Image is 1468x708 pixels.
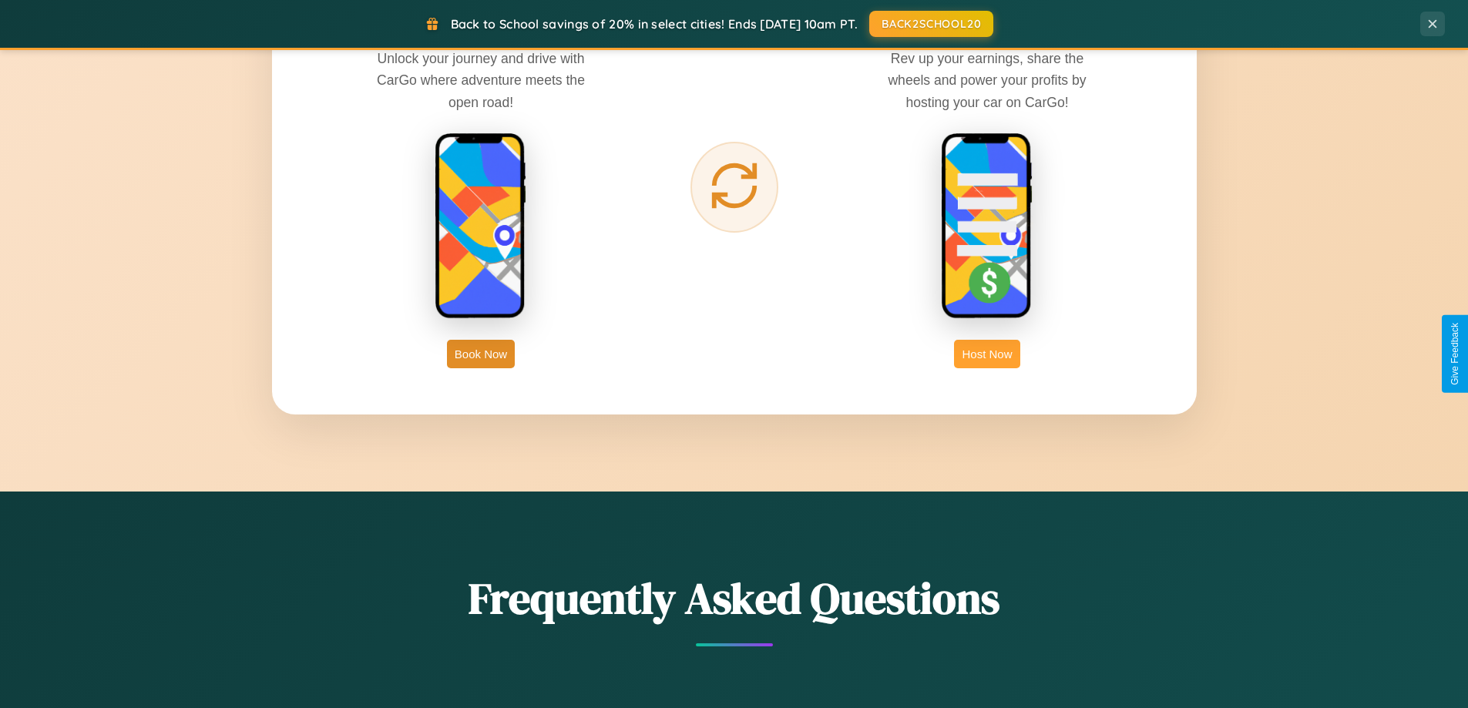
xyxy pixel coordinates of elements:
span: Back to School savings of 20% in select cities! Ends [DATE] 10am PT. [451,16,858,32]
button: BACK2SCHOOL20 [869,11,993,37]
img: host phone [941,133,1033,320]
div: Give Feedback [1450,323,1460,385]
button: Book Now [447,340,515,368]
h2: Frequently Asked Questions [272,569,1197,628]
p: Rev up your earnings, share the wheels and power your profits by hosting your car on CarGo! [872,48,1103,112]
p: Unlock your journey and drive with CarGo where adventure meets the open road! [365,48,596,112]
img: rent phone [435,133,527,320]
button: Host Now [954,340,1020,368]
